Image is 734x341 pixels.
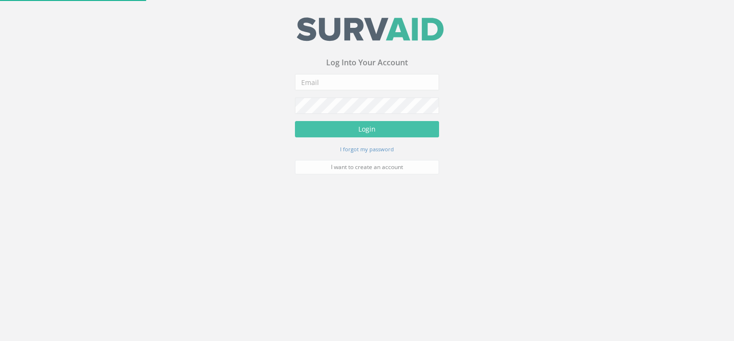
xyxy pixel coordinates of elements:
h3: Log Into Your Account [295,61,439,69]
a: I forgot my password [340,146,394,155]
button: Login [295,123,439,139]
input: Email [295,76,439,92]
a: I want to create an account [295,162,439,176]
small: I forgot my password [340,147,394,155]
